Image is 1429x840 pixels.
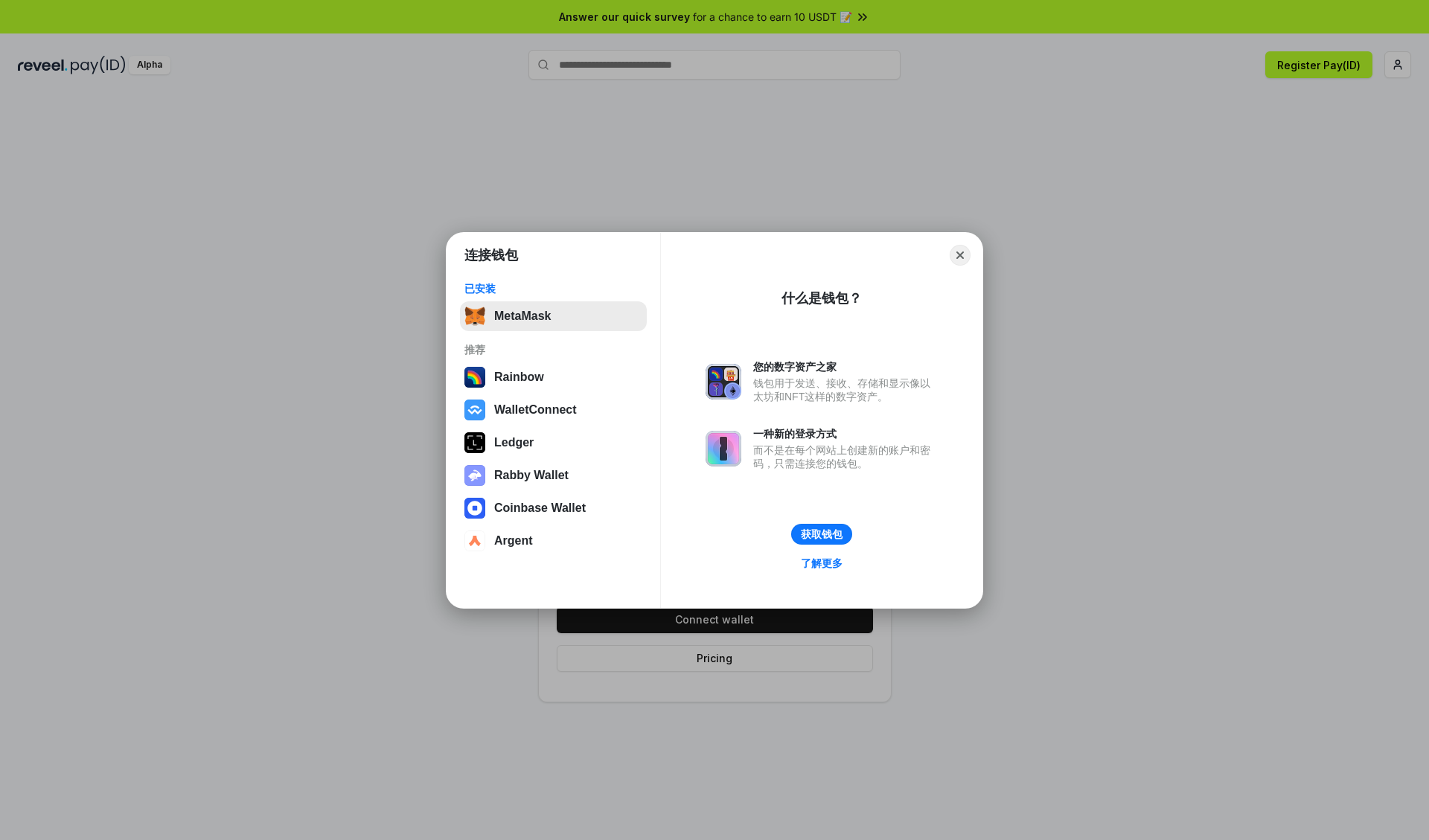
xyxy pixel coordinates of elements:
[706,431,741,467] img: svg+xml,%3Csvg%20xmlns%3D%22http%3A%2F%2Fwww.w3.org%2F2000%2Fsvg%22%20fill%3D%22none%22%20viewBox...
[464,246,518,264] h1: 连接钱包
[464,306,485,327] img: svg+xml,%3Csvg%20fill%3D%22none%22%20height%3D%2233%22%20viewBox%3D%220%200%2035%2033%22%20width%...
[801,528,843,541] div: 获取钱包
[753,360,938,373] div: 您的数字资产之家
[494,534,533,548] div: Argent
[753,376,938,403] div: 钱包用于发送、接收、存储和显示像以太坊和NFT这样的数字资产。
[494,501,586,515] div: Coinbase Wallet
[464,367,485,388] img: svg+xml,%3Csvg%20width%3D%22120%22%20height%3D%22120%22%20viewBox%3D%220%200%20120%20120%22%20fil...
[950,245,971,266] button: Close
[464,400,485,420] img: svg+xml,%3Csvg%20width%3D%2228%22%20height%3D%2228%22%20viewBox%3D%220%200%2028%2028%22%20fill%3D...
[706,364,741,400] img: svg+xml,%3Csvg%20xmlns%3D%22http%3A%2F%2Fwww.w3.org%2F2000%2Fsvg%22%20fill%3D%22none%22%20viewBox...
[460,301,647,331] button: MetaMask
[494,403,577,417] div: WalletConnect
[494,371,544,384] div: Rainbow
[753,443,938,470] div: 而不是在每个网站上创建新的账户和密码，只需连接您的钱包。
[464,498,485,519] img: svg+xml,%3Csvg%20width%3D%2228%22%20height%3D%2228%22%20viewBox%3D%220%200%2028%2028%22%20fill%3D...
[494,469,569,482] div: Rabby Wallet
[464,530,485,551] img: svg+xml,%3Csvg%20width%3D%2228%22%20height%3D%2228%22%20viewBox%3D%220%200%2028%2028%22%20fill%3D...
[494,436,534,449] div: Ledger
[791,524,852,545] button: 获取钱包
[460,526,647,556] button: Argent
[460,493,647,523] button: Coinbase Wallet
[464,282,642,295] div: 已安装
[464,343,642,356] div: 推荐
[460,395,647,425] button: WalletConnect
[460,428,647,458] button: Ledger
[460,461,647,490] button: Rabby Wallet
[460,362,647,392] button: Rainbow
[464,465,485,486] img: svg+xml,%3Csvg%20xmlns%3D%22http%3A%2F%2Fwww.w3.org%2F2000%2Fsvg%22%20fill%3D%22none%22%20viewBox...
[464,432,485,453] img: svg+xml,%3Csvg%20xmlns%3D%22http%3A%2F%2Fwww.w3.org%2F2000%2Fsvg%22%20width%3D%2228%22%20height%3...
[801,557,843,570] div: 了解更多
[792,554,851,573] a: 了解更多
[494,310,551,323] div: MetaMask
[781,289,862,307] div: 什么是钱包？
[753,427,938,440] div: 一种新的登录方式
